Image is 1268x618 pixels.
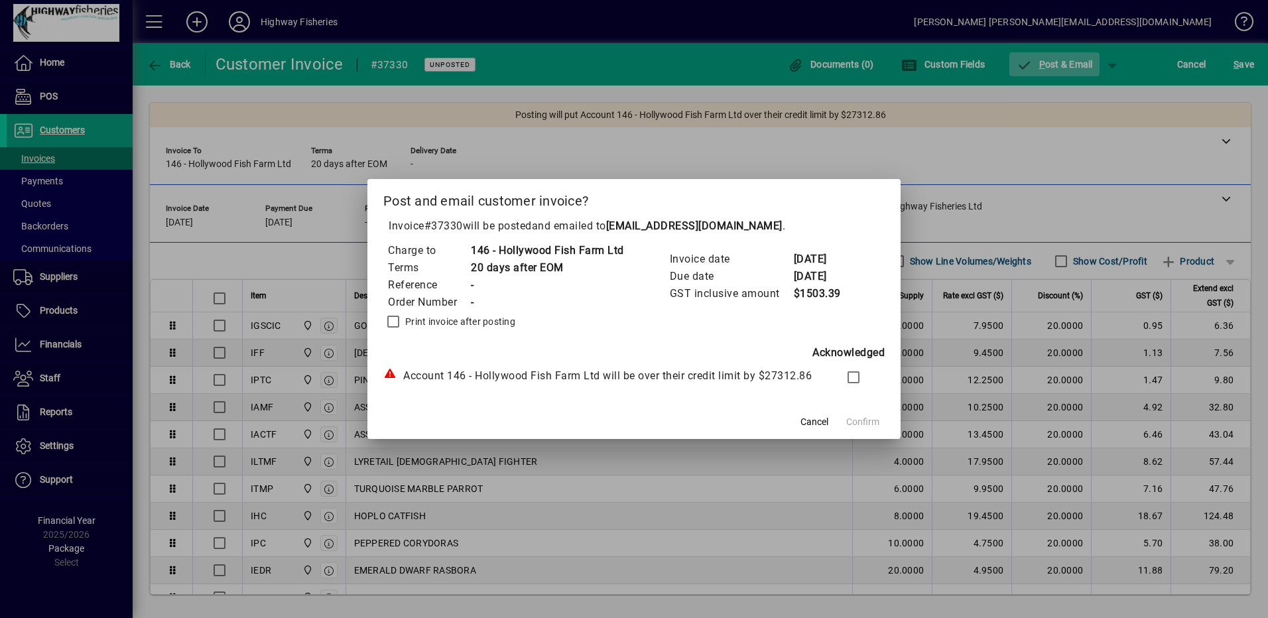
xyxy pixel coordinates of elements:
span: Cancel [800,415,828,429]
b: [EMAIL_ADDRESS][DOMAIN_NAME] [606,219,783,232]
div: Acknowledged [383,345,885,361]
td: 146 - Hollywood Fish Farm Ltd [470,242,624,259]
td: - [470,277,624,294]
div: Account 146 - Hollywood Fish Farm Ltd will be over their credit limit by $27312.86 [383,368,821,384]
td: Invoice date [669,251,793,268]
td: GST inclusive amount [669,285,793,302]
td: Due date [669,268,793,285]
h2: Post and email customer invoice? [367,179,901,217]
td: Order Number [387,294,470,311]
span: #37330 [424,219,463,232]
td: Reference [387,277,470,294]
button: Cancel [793,410,836,434]
td: $1503.39 [793,285,846,302]
span: and emailed to [532,219,783,232]
td: [DATE] [793,268,846,285]
td: - [470,294,624,311]
td: Charge to [387,242,470,259]
label: Print invoice after posting [403,315,515,328]
td: [DATE] [793,251,846,268]
td: Terms [387,259,470,277]
td: 20 days after EOM [470,259,624,277]
p: Invoice will be posted . [383,218,885,234]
